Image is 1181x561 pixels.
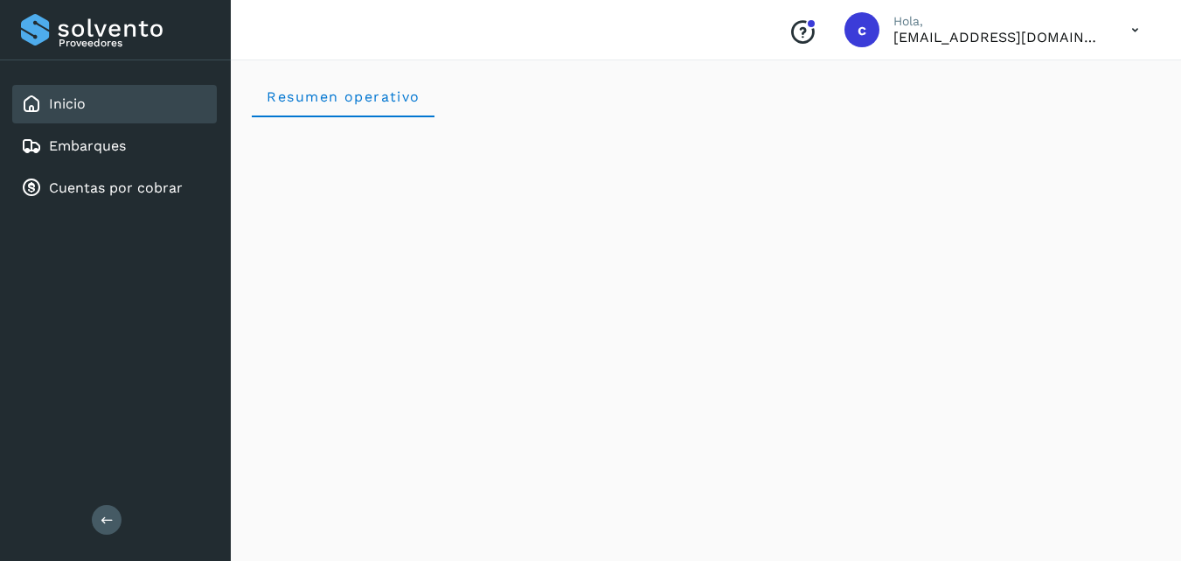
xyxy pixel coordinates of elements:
[12,127,217,165] div: Embarques
[59,37,210,49] p: Proveedores
[12,169,217,207] div: Cuentas por cobrar
[49,95,86,112] a: Inicio
[893,14,1103,29] p: Hola,
[49,179,183,196] a: Cuentas por cobrar
[49,137,126,154] a: Embarques
[266,88,420,105] span: Resumen operativo
[12,85,217,123] div: Inicio
[893,29,1103,46] p: cobranza1@tmartin.mx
